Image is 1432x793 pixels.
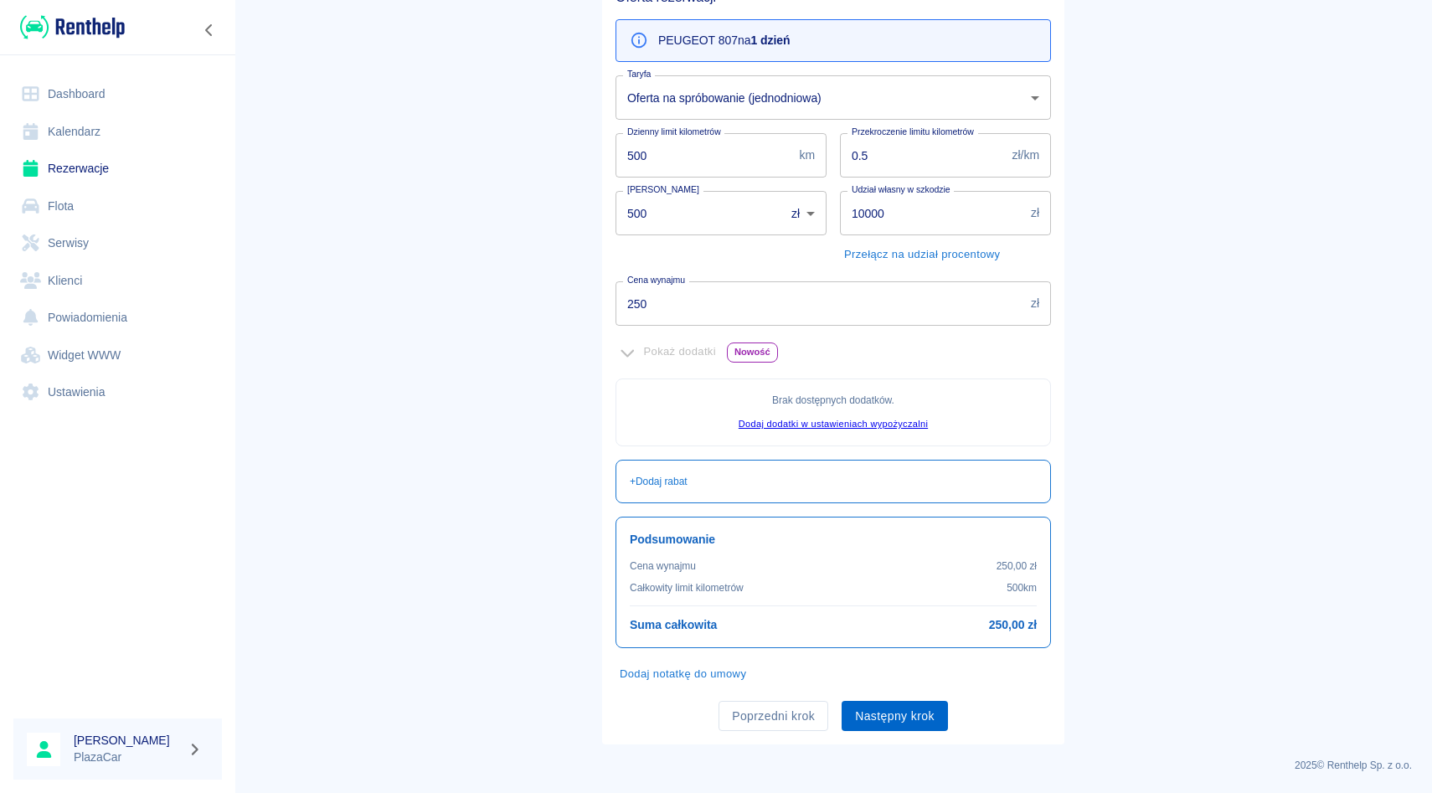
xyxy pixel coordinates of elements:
button: Dodaj notatkę do umowy [616,662,750,687]
p: km [799,147,815,164]
p: 500 km [1007,580,1037,595]
p: zł/km [1012,147,1039,164]
h6: [PERSON_NAME] [74,732,181,749]
b: 1 dzień [750,33,790,47]
a: Renthelp logo [13,13,125,41]
button: Następny krok [842,701,948,732]
label: Taryfa [627,68,651,80]
span: Nowość [728,343,777,361]
label: Dzienny limit kilometrów [627,126,721,138]
div: Oferta na spróbowanie (jednodniowa) [616,75,1051,120]
h6: Suma całkowita [630,616,717,634]
label: Cena wynajmu [627,274,685,286]
div: zł [780,191,827,235]
img: Renthelp logo [20,13,125,41]
button: Poprzedni krok [719,701,828,732]
p: zł [1031,204,1039,222]
label: Przekroczenie limitu kilometrów [852,126,974,138]
a: Widget WWW [13,337,222,374]
p: Całkowity limit kilometrów [630,580,744,595]
a: Dodaj dodatki w ustawieniach wypożyczalni [739,419,928,429]
a: Ustawienia [13,373,222,411]
p: Cena wynajmu [630,559,696,574]
p: 2025 © Renthelp Sp. z o.o. [255,758,1412,773]
a: Dashboard [13,75,222,113]
label: [PERSON_NAME] [627,183,699,196]
p: PEUGEOT 807 na [658,32,791,49]
p: PlazaCar [74,749,181,766]
button: Przełącz na udział procentowy [840,242,1004,268]
label: Udział własny w szkodzie [852,183,950,196]
a: Flota [13,188,222,225]
a: Kalendarz [13,113,222,151]
p: + Dodaj rabat [630,474,688,489]
p: zł [1031,295,1039,312]
h6: Podsumowanie [630,531,1037,548]
a: Serwisy [13,224,222,262]
p: Brak dostępnych dodatków . [630,393,1037,408]
a: Rezerwacje [13,150,222,188]
h6: 250,00 zł [989,616,1037,634]
p: 250,00 zł [997,559,1037,574]
button: Zwiń nawigację [197,19,222,41]
a: Powiadomienia [13,299,222,337]
a: Klienci [13,262,222,300]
